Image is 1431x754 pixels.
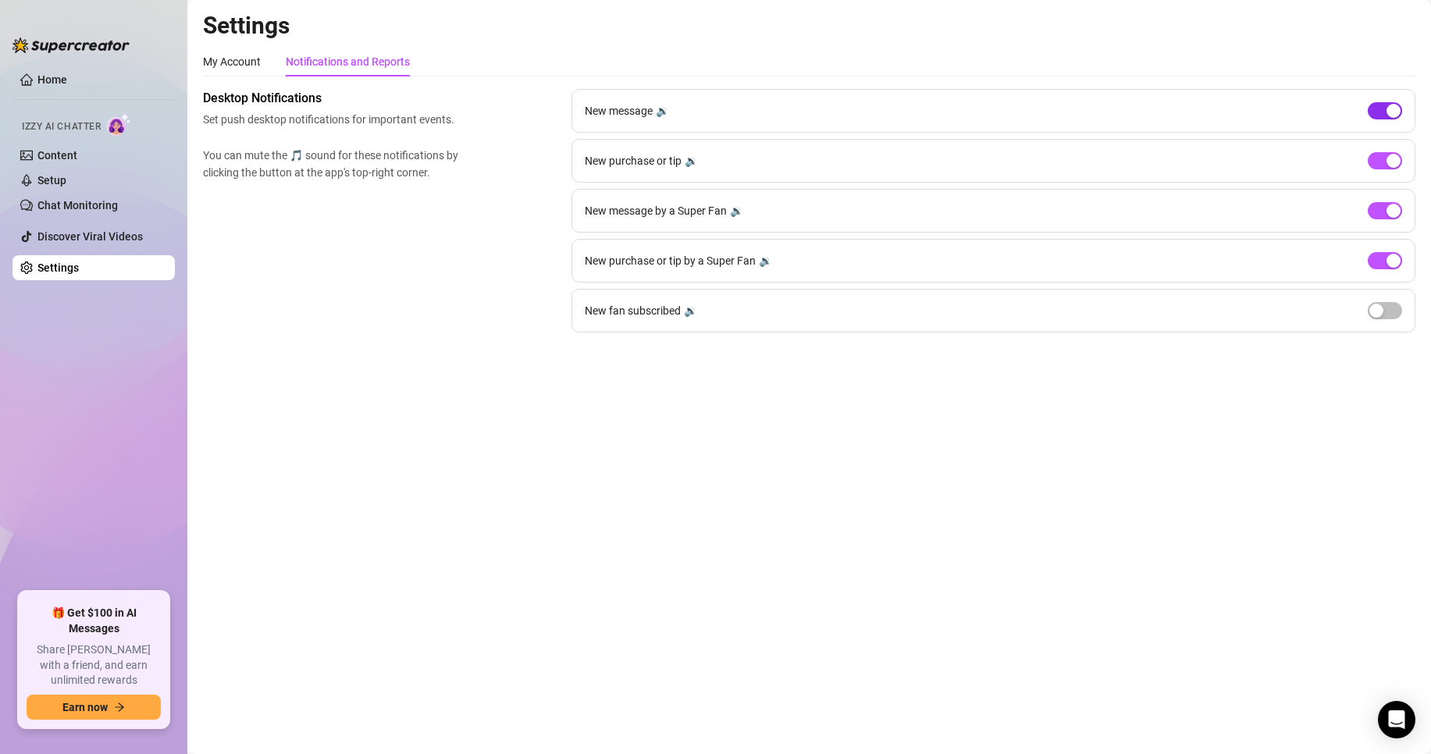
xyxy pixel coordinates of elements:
div: 🔉 [759,252,772,269]
span: New message [585,102,653,119]
span: New message by a Super Fan [585,202,727,219]
div: 🔉 [684,302,697,319]
span: New purchase or tip [585,152,682,169]
a: Content [37,149,77,162]
button: Earn nowarrow-right [27,695,161,720]
div: Open Intercom Messenger [1378,701,1415,738]
span: You can mute the 🎵 sound for these notifications by clicking the button at the app's top-right co... [203,147,465,181]
div: 🔉 [685,152,698,169]
span: Set push desktop notifications for important events. [203,111,465,128]
a: Home [37,73,67,86]
span: New purchase or tip by a Super Fan [585,252,756,269]
a: Discover Viral Videos [37,230,143,243]
div: My Account [203,53,261,70]
a: Chat Monitoring [37,199,118,212]
span: Earn now [62,701,108,713]
div: 🔉 [656,102,669,119]
div: Notifications and Reports [286,53,410,70]
span: Izzy AI Chatter [22,119,101,134]
span: New fan subscribed [585,302,681,319]
a: Setup [37,174,66,187]
h2: Settings [203,11,1415,41]
img: logo-BBDzfeDw.svg [12,37,130,53]
span: 🎁 Get $100 in AI Messages [27,606,161,636]
span: Desktop Notifications [203,89,465,108]
div: 🔉 [730,202,743,219]
a: Settings [37,261,79,274]
span: arrow-right [114,702,125,713]
img: AI Chatter [107,113,131,136]
span: Share [PERSON_NAME] with a friend, and earn unlimited rewards [27,642,161,688]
